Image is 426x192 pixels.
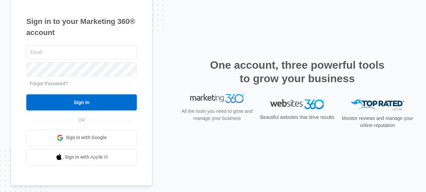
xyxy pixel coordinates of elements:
span: OR [73,117,90,124]
a: Forgot Password? [30,81,68,86]
p: Monitor reviews and manage your online reputation [340,115,415,129]
span: Sign in with Apple Id [65,154,108,161]
input: Email [26,45,137,59]
h2: One account, three powerful tools to grow your business [208,58,387,85]
input: Sign In [26,94,137,110]
a: Sign in with Apple Id [26,149,137,165]
span: Sign in with Google [66,134,107,141]
h1: Sign in to your Marketing 360® account [26,16,137,38]
img: Top Rated Local [351,99,404,110]
img: Marketing 360 [190,99,244,109]
a: Sign in with Google [26,130,137,146]
p: Beautiful websites that drive results [260,114,335,121]
img: Websites 360 [270,99,324,109]
p: All the tools you need to grow and manage your business [179,113,255,127]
